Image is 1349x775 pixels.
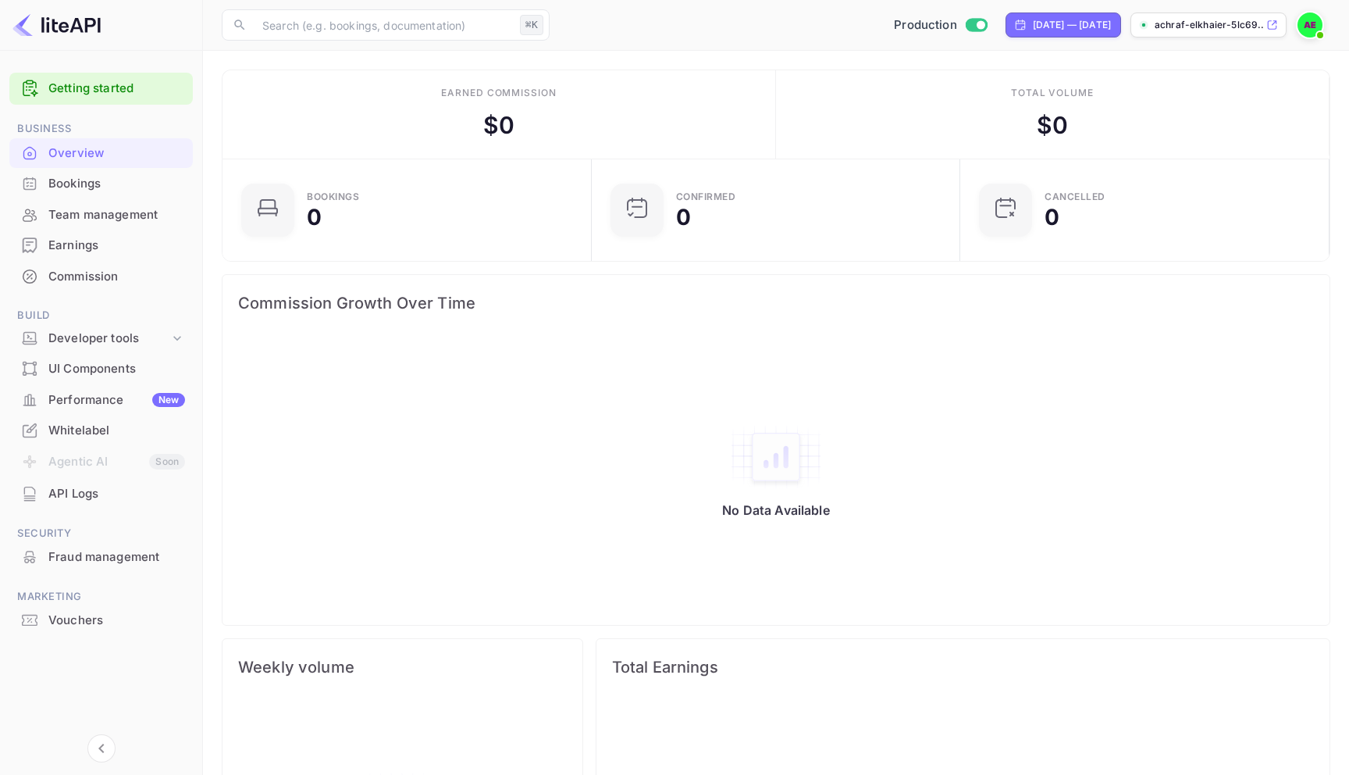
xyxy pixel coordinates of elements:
[9,73,193,105] div: Getting started
[48,206,185,224] div: Team management
[9,542,193,573] div: Fraud management
[9,169,193,198] a: Bookings
[48,422,185,440] div: Whitelabel
[48,485,185,503] div: API Logs
[48,548,185,566] div: Fraud management
[9,588,193,605] span: Marketing
[48,237,185,255] div: Earnings
[48,268,185,286] div: Commission
[722,502,830,518] p: No Data Available
[9,416,193,446] div: Whitelabel
[48,145,185,162] div: Overview
[9,325,193,352] div: Developer tools
[9,230,193,261] div: Earnings
[9,354,193,383] a: UI Components
[1045,206,1059,228] div: 0
[48,330,169,348] div: Developer tools
[9,230,193,259] a: Earnings
[48,391,185,409] div: Performance
[9,262,193,292] div: Commission
[441,86,557,100] div: Earned commission
[253,9,514,41] input: Search (e.g. bookings, documentation)
[1045,192,1105,202] div: CANCELLED
[1155,18,1263,32] p: achraf-elkhaier-5lc69....
[87,734,116,762] button: Collapse navigation
[307,192,359,202] div: Bookings
[9,385,193,414] a: PerformanceNew
[9,525,193,542] span: Security
[9,479,193,508] a: API Logs
[9,354,193,384] div: UI Components
[9,138,193,167] a: Overview
[520,15,543,35] div: ⌘K
[12,12,101,37] img: LiteAPI logo
[238,291,1314,316] span: Commission Growth Over Time
[48,360,185,378] div: UI Components
[152,393,185,407] div: New
[9,542,193,571] a: Fraud management
[894,16,957,34] span: Production
[9,307,193,324] span: Build
[1006,12,1121,37] div: Click to change the date range period
[888,16,993,34] div: Switch to Sandbox mode
[1037,108,1068,143] div: $ 0
[1011,86,1095,100] div: Total volume
[9,605,193,636] div: Vouchers
[9,262,193,291] a: Commission
[9,138,193,169] div: Overview
[9,120,193,137] span: Business
[48,175,185,193] div: Bookings
[676,192,736,202] div: Confirmed
[238,655,567,680] span: Weekly volume
[729,424,823,490] img: empty-state-table2.svg
[48,80,185,98] a: Getting started
[676,206,691,228] div: 0
[9,169,193,199] div: Bookings
[9,416,193,445] a: Whitelabel
[9,605,193,634] a: Vouchers
[307,206,322,228] div: 0
[612,655,1314,680] span: Total Earnings
[1297,12,1322,37] img: achraf elkhaier
[1033,18,1111,32] div: [DATE] — [DATE]
[9,200,193,230] div: Team management
[9,200,193,229] a: Team management
[48,612,185,630] div: Vouchers
[9,385,193,416] div: PerformanceNew
[483,108,514,143] div: $ 0
[9,479,193,509] div: API Logs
